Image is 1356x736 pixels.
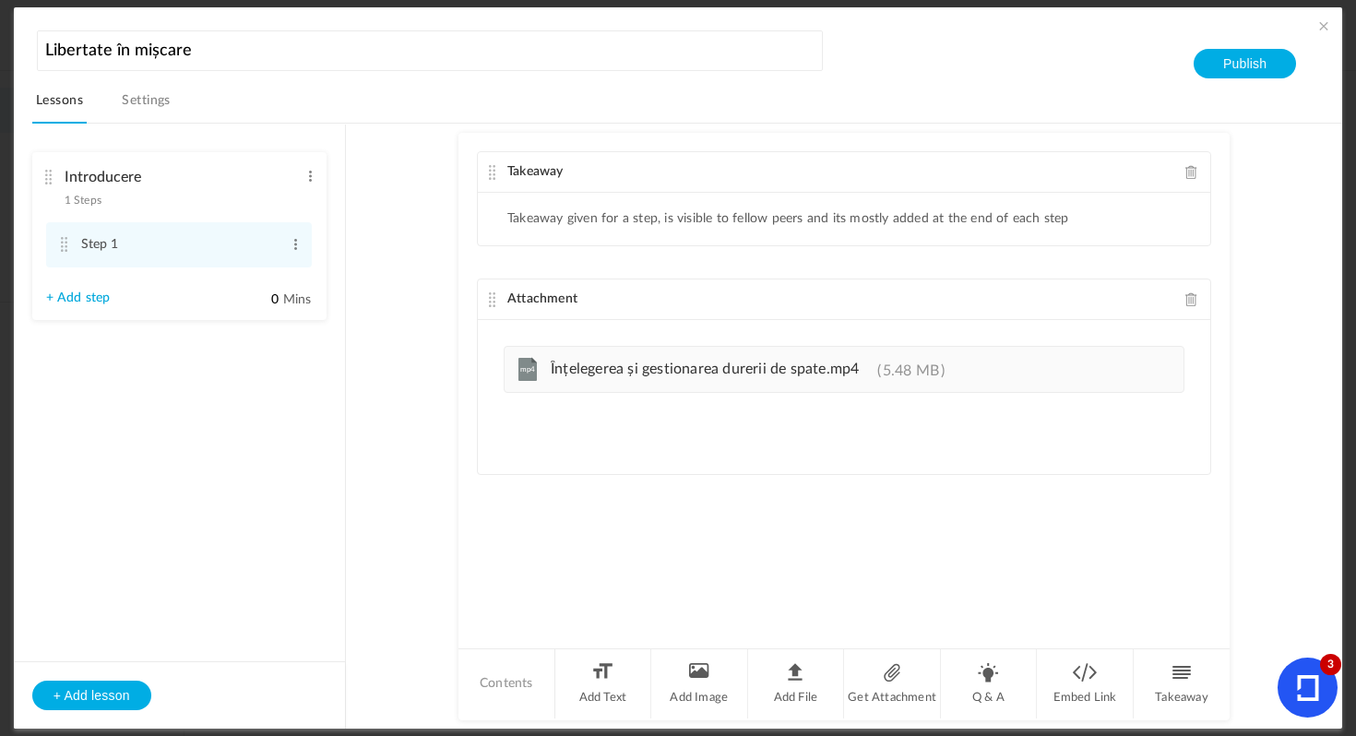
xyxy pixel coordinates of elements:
cite: 3 [1320,654,1341,675]
li: Takeaway [1134,649,1230,718]
li: Get Attachment [844,649,941,718]
button: Publish [1194,49,1296,78]
span: Înțelegerea și gestionarea durerii de spate.mp4 [551,362,859,376]
cite: mp4 [518,358,537,382]
span: Mins [283,293,312,306]
li: Embed Link [1037,649,1134,718]
button: 3 [1278,658,1338,718]
li: Q & A [941,649,1038,718]
li: Takeaway given for a step, is visible to fellow peers and its mostly added at the end of each step [507,211,1069,227]
li: Add Text [555,649,652,718]
li: Add File [748,649,845,718]
input: Mins [233,291,280,309]
span: 5.48 MB [877,363,946,378]
span: Attachment [507,292,577,305]
li: Contents [458,649,555,718]
li: Add Image [651,649,748,718]
span: Takeaway [507,165,564,178]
